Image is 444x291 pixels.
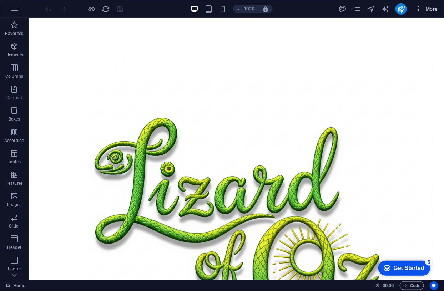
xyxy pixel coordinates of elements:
[353,5,361,13] i: Pages (Ctrl+Alt+S)
[400,281,424,290] button: Code
[5,73,23,79] p: Columns
[87,5,96,13] button: Click here to leave preview mode and continue editing
[415,5,438,12] span: More
[381,5,390,13] button: text_generator
[5,31,23,36] p: Favorites
[353,5,361,13] button: pages
[244,5,255,13] h6: 100%
[430,281,438,290] button: Usercentrics
[397,5,405,13] i: Publish
[19,8,50,14] div: Get Started
[102,5,110,13] i: Reload page
[338,5,347,13] button: design
[413,3,441,15] button: More
[7,245,21,250] p: Header
[367,5,375,13] i: Navigator
[383,281,394,290] span: 00 00
[395,3,407,15] button: publish
[338,5,347,13] i: Design (Ctrl+Alt+Y)
[6,95,22,101] p: Content
[262,6,269,12] i: On resize automatically adjust zoom level to fit chosen device.
[6,281,25,290] a: Click to cancel selection. Double-click to open Pages
[8,266,21,272] p: Footer
[4,138,24,143] p: Accordion
[9,116,20,122] p: Boxes
[375,281,394,290] h6: Session time
[367,5,375,13] button: navigator
[51,1,58,9] div: 5
[102,5,110,13] button: reload
[6,180,23,186] p: Features
[403,281,421,290] span: Code
[8,159,21,165] p: Tables
[4,4,56,19] div: Get Started 5 items remaining, 0% complete
[388,283,389,288] span: :
[381,5,389,13] i: AI Writer
[233,5,258,13] button: 100%
[5,52,24,58] p: Elements
[9,223,20,229] p: Slider
[7,202,22,208] p: Images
